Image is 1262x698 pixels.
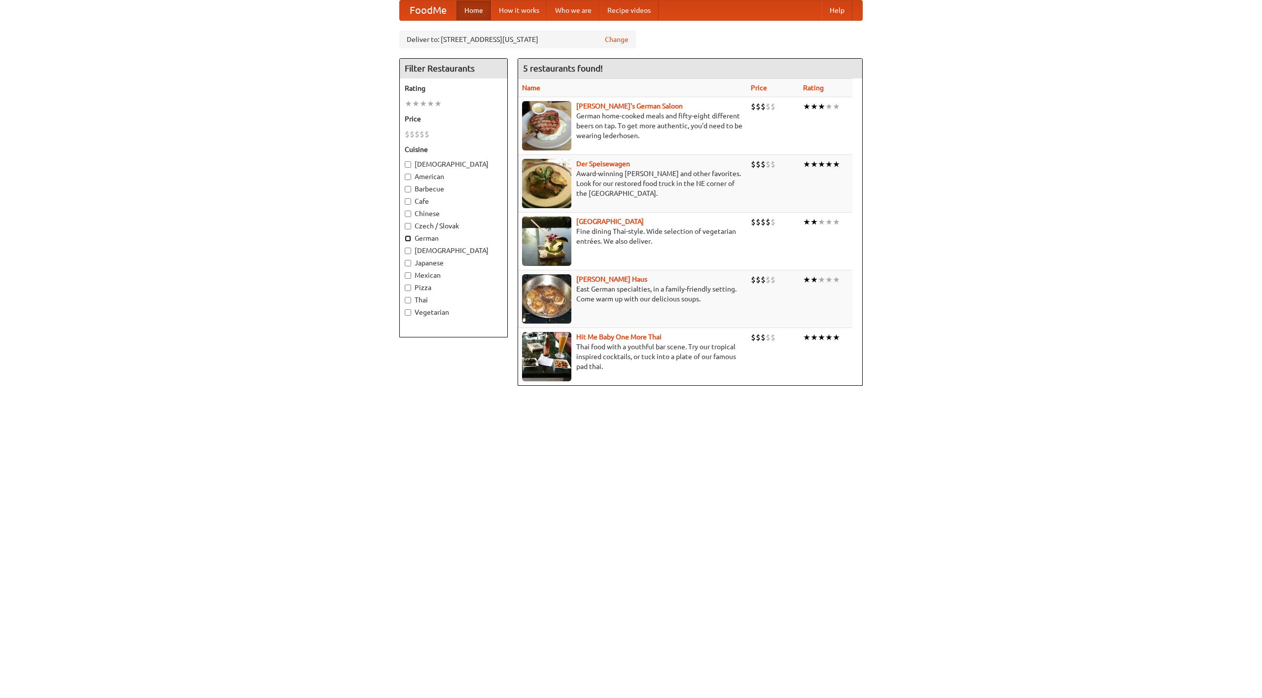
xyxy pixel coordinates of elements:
li: $ [415,129,420,140]
li: ★ [818,101,825,112]
li: $ [766,159,771,170]
label: Cafe [405,196,502,206]
input: Czech / Slovak [405,223,411,229]
a: Change [605,35,629,44]
a: [PERSON_NAME]'s German Saloon [576,102,683,110]
li: $ [405,129,410,140]
li: $ [420,129,424,140]
p: East German specialties, in a family-friendly setting. Come warm up with our delicious soups. [522,284,743,304]
h5: Rating [405,83,502,93]
p: Award-winning [PERSON_NAME] and other favorites. Look for our restored food truck in the NE corne... [522,169,743,198]
ng-pluralize: 5 restaurants found! [523,64,603,73]
b: [GEOGRAPHIC_DATA] [576,218,644,225]
a: Help [822,0,852,20]
li: ★ [434,98,442,109]
input: Mexican [405,272,411,279]
li: ★ [818,159,825,170]
a: FoodMe [400,0,456,20]
li: $ [756,101,761,112]
h5: Price [405,114,502,124]
li: $ [751,101,756,112]
li: $ [761,217,766,227]
label: Barbecue [405,184,502,194]
li: $ [761,332,766,343]
li: ★ [825,159,833,170]
li: ★ [825,332,833,343]
li: $ [771,332,775,343]
p: Fine dining Thai-style. Wide selection of vegetarian entrées. We also deliver. [522,226,743,246]
input: Japanese [405,260,411,266]
h5: Cuisine [405,145,502,154]
li: ★ [818,332,825,343]
img: esthers.jpg [522,101,571,150]
img: kohlhaus.jpg [522,274,571,324]
li: ★ [833,101,840,112]
li: ★ [825,101,833,112]
li: $ [751,159,756,170]
li: ★ [810,332,818,343]
li: ★ [810,159,818,170]
li: $ [766,274,771,285]
li: ★ [818,274,825,285]
li: ★ [833,159,840,170]
li: ★ [420,98,427,109]
img: satay.jpg [522,217,571,266]
label: American [405,172,502,182]
li: $ [771,101,775,112]
li: ★ [825,217,833,227]
a: How it works [491,0,547,20]
input: Chinese [405,211,411,217]
li: ★ [803,332,810,343]
li: $ [751,217,756,227]
a: Rating [803,84,824,92]
label: Pizza [405,283,502,293]
label: Japanese [405,258,502,268]
li: ★ [810,217,818,227]
li: ★ [803,217,810,227]
input: Pizza [405,285,411,291]
li: $ [756,159,761,170]
input: [DEMOGRAPHIC_DATA] [405,248,411,254]
a: Home [456,0,491,20]
li: $ [756,217,761,227]
li: ★ [810,101,818,112]
li: $ [766,332,771,343]
li: $ [424,129,429,140]
li: ★ [412,98,420,109]
li: ★ [825,274,833,285]
a: Name [522,84,540,92]
li: $ [756,274,761,285]
a: Der Speisewagen [576,160,630,168]
li: $ [410,129,415,140]
label: Czech / Slovak [405,221,502,231]
li: ★ [427,98,434,109]
li: ★ [803,101,810,112]
a: [PERSON_NAME] Haus [576,275,647,283]
h4: Filter Restaurants [400,59,507,78]
a: Recipe videos [599,0,659,20]
img: speisewagen.jpg [522,159,571,208]
p: German home-cooked meals and fifty-eight different beers on tap. To get more authentic, you'd nee... [522,111,743,141]
input: Thai [405,297,411,303]
li: ★ [810,274,818,285]
label: Chinese [405,209,502,219]
li: $ [771,159,775,170]
li: $ [771,274,775,285]
input: Cafe [405,198,411,205]
li: $ [751,274,756,285]
p: Thai food with a youthful bar scene. Try our tropical inspired cocktails, or tuck into a plate of... [522,342,743,371]
li: $ [771,217,775,227]
label: [DEMOGRAPHIC_DATA] [405,159,502,169]
li: $ [766,217,771,227]
li: ★ [803,274,810,285]
li: $ [766,101,771,112]
input: German [405,235,411,242]
li: ★ [818,217,825,227]
li: $ [761,159,766,170]
input: Vegetarian [405,309,411,316]
li: ★ [833,274,840,285]
li: ★ [833,217,840,227]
